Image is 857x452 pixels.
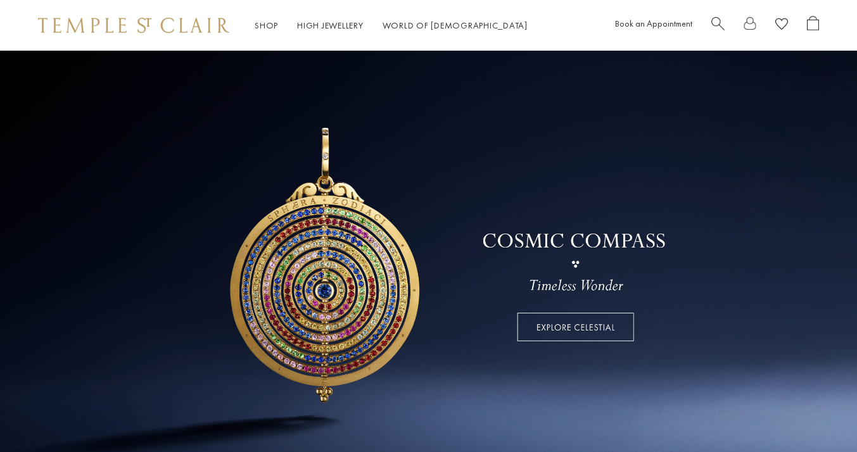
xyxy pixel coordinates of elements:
a: World of [DEMOGRAPHIC_DATA]World of [DEMOGRAPHIC_DATA] [383,20,528,31]
a: Book an Appointment [615,18,692,29]
a: View Wishlist [775,16,788,35]
img: Temple St. Clair [38,18,229,33]
nav: Main navigation [255,18,528,34]
iframe: Gorgias live chat messenger [794,392,844,439]
a: Search [711,16,725,35]
a: Open Shopping Bag [807,16,819,35]
a: High JewelleryHigh Jewellery [297,20,364,31]
a: ShopShop [255,20,278,31]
